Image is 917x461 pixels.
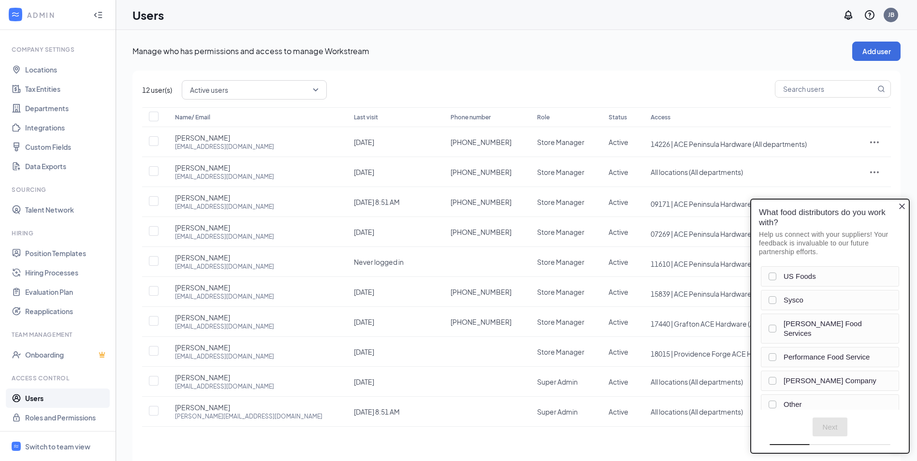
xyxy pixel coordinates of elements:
span: [PERSON_NAME] [175,403,230,412]
a: Position Templates [25,244,108,263]
span: 15839 | ACE Peninsula Hardware (All departments) [651,289,807,298]
div: Access control [12,374,106,382]
span: Active [609,407,628,416]
span: [DATE] 8:51 AM [354,407,400,416]
input: Search users [775,81,875,97]
span: 07269 | ACE Peninsula Hardware (All departments) [651,230,807,238]
div: Switch to team view [25,442,90,451]
a: Custom Fields [25,137,108,157]
span: [DATE] 8:51 AM [354,198,400,206]
span: [DATE] [354,168,374,176]
div: [EMAIL_ADDRESS][DOMAIN_NAME] [175,232,274,241]
span: [PERSON_NAME] [175,253,230,262]
span: [DATE] [354,138,374,146]
span: All locations (All departments) [651,168,743,176]
span: [DATE] [354,347,374,356]
svg: MagnifyingGlass [877,85,885,93]
div: [EMAIL_ADDRESS][DOMAIN_NAME] [175,202,274,211]
div: Team Management [12,331,106,339]
svg: WorkstreamLogo [13,443,19,449]
svg: Collapse [93,10,103,20]
span: Active [609,258,628,266]
div: Name/ Email [175,112,335,123]
span: [PERSON_NAME] [175,133,230,143]
a: Users [25,389,108,408]
th: Access [641,107,858,127]
p: Manage who has permissions and access to manage Workstream [132,46,852,57]
span: [PHONE_NUMBER] [451,167,511,177]
span: All locations (All departments) [651,407,743,416]
span: [DATE] [354,317,374,326]
span: [PERSON_NAME] [175,223,230,232]
span: Active [609,198,628,206]
span: 18015 | Providence Forge ACE Hardware (All departments) [651,349,833,358]
div: Hiring [12,229,106,237]
span: Active [609,288,628,296]
span: [PHONE_NUMBER] [451,197,511,207]
a: Roles and Permissions [25,408,108,427]
span: Active [609,138,628,146]
span: [PERSON_NAME] [175,373,230,382]
div: [EMAIL_ADDRESS][DOMAIN_NAME] [175,322,274,331]
a: Data Exports [25,157,108,176]
span: [PERSON_NAME] [175,343,230,352]
div: [EMAIL_ADDRESS][DOMAIN_NAME] [175,143,274,151]
span: Active [609,228,628,236]
span: Active [609,317,628,326]
span: 14226 | ACE Peninsula Hardware (All departments) [651,140,807,148]
div: [EMAIL_ADDRESS][DOMAIN_NAME] [175,292,274,301]
div: Last visit [354,112,431,123]
a: Tax Entities [25,79,108,99]
span: [PHONE_NUMBER] [451,137,511,147]
a: Departments [25,99,108,118]
div: Company Settings [12,45,106,54]
span: All locations (All departments) [651,377,743,386]
span: 12 user(s) [142,85,172,95]
div: [EMAIL_ADDRESS][DOMAIN_NAME] [175,352,274,360]
div: [EMAIL_ADDRESS][DOMAIN_NAME] [175,262,274,271]
span: Active [609,168,628,176]
button: Add user [852,42,901,61]
span: Super Admin [537,407,578,416]
th: Status [599,107,641,127]
span: Store Manager [537,168,584,176]
span: Active [609,377,628,386]
div: ADMIN [27,10,85,20]
div: [EMAIL_ADDRESS][DOMAIN_NAME] [175,382,274,390]
span: Store Manager [537,138,584,146]
span: Store Manager [537,317,584,326]
span: [PERSON_NAME] [175,283,230,292]
span: Store Manager [537,258,584,266]
a: Talent Network [25,200,108,219]
a: Evaluation Plan [25,282,108,302]
span: [PHONE_NUMBER] [451,287,511,297]
span: [PERSON_NAME] [175,193,230,202]
span: Store Manager [537,347,584,356]
svg: ActionsIcon [869,166,880,178]
span: [PHONE_NUMBER] [451,317,511,327]
svg: WorkstreamLogo [11,10,20,19]
span: [DATE] [354,228,374,236]
a: Hiring Processes [25,263,108,282]
span: Active users [190,83,228,97]
span: [PERSON_NAME] [175,313,230,322]
svg: ActionsIcon [869,136,880,148]
span: Super Admin [537,377,578,386]
span: Store Manager [537,228,584,236]
span: [DATE] [354,377,374,386]
span: [DATE] [354,288,374,296]
span: 09171 | ACE Peninsula Hardware (All departments) [651,200,807,208]
div: JB [888,11,894,19]
div: [PERSON_NAME][EMAIL_ADDRESS][DOMAIN_NAME] [175,412,322,420]
div: Sourcing [12,186,106,194]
